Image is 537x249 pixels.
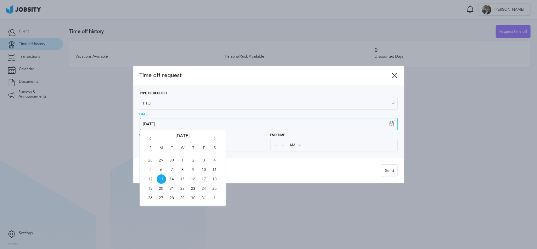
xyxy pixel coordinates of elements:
span: Fri Oct 24 2025 [199,184,209,193]
span: Time off request [140,72,392,79]
span: Sat Oct 18 2025 [210,174,220,184]
span: Thu Oct 02 2025 [189,156,198,165]
span: W [178,146,187,156]
div: Send [382,165,397,177]
span: Sun Oct 12 2025 [146,174,155,184]
span: Sat Oct 04 2025 [210,156,220,165]
span: Tue Oct 21 2025 [167,184,177,193]
span: Mon Oct 20 2025 [157,184,166,193]
span: Wed Oct 29 2025 [178,193,187,203]
span: Tue Oct 14 2025 [167,174,177,184]
i: Go back 1 month [148,137,154,143]
i: Go forward 1 month [212,137,218,143]
span: Type of Request [140,92,168,95]
span: : [280,143,281,147]
span: Thu Oct 30 2025 [189,193,198,203]
span: Mon Oct 13 2025 [157,174,166,184]
span: Thu Oct 09 2025 [189,165,198,174]
span: Wed Oct 01 2025 [178,156,187,165]
span: [DATE] [176,133,190,146]
span: Fri Oct 10 2025 [199,165,209,174]
span: Sun Sep 28 2025 [146,156,155,165]
span: Tue Oct 28 2025 [167,193,177,203]
span: Fri Oct 03 2025 [199,156,209,165]
span: Sat Oct 11 2025 [210,165,220,174]
span: S [146,146,155,156]
span: Wed Oct 08 2025 [178,165,187,174]
span: Sat Oct 25 2025 [210,184,220,193]
span: F [199,146,209,156]
span: Wed Oct 15 2025 [178,174,187,184]
span: Sun Oct 26 2025 [146,193,155,203]
span: Mon Oct 06 2025 [157,165,166,174]
button: Send [382,164,398,177]
span: Sun Oct 19 2025 [146,184,155,193]
span: Fri Oct 31 2025 [199,193,209,203]
span: T [189,146,198,156]
input: -- [281,139,286,151]
span: Tue Sep 30 2025 [167,156,177,165]
span: Fri Oct 17 2025 [199,174,209,184]
span: End Time [270,133,285,137]
span: S [210,146,220,156]
span: Mon Oct 27 2025 [157,193,166,203]
span: Thu Oct 23 2025 [189,184,198,193]
span: T [167,146,177,156]
input: -- [274,139,280,151]
span: M [157,146,166,156]
span: Wed Oct 22 2025 [178,184,187,193]
span: Date [140,113,148,116]
span: Mon Sep 29 2025 [157,156,166,165]
span: Sat Nov 01 2025 [210,193,220,203]
span: Tue Oct 07 2025 [167,165,177,174]
span: Sun Oct 05 2025 [146,165,155,174]
span: Thu Oct 16 2025 [189,174,198,184]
